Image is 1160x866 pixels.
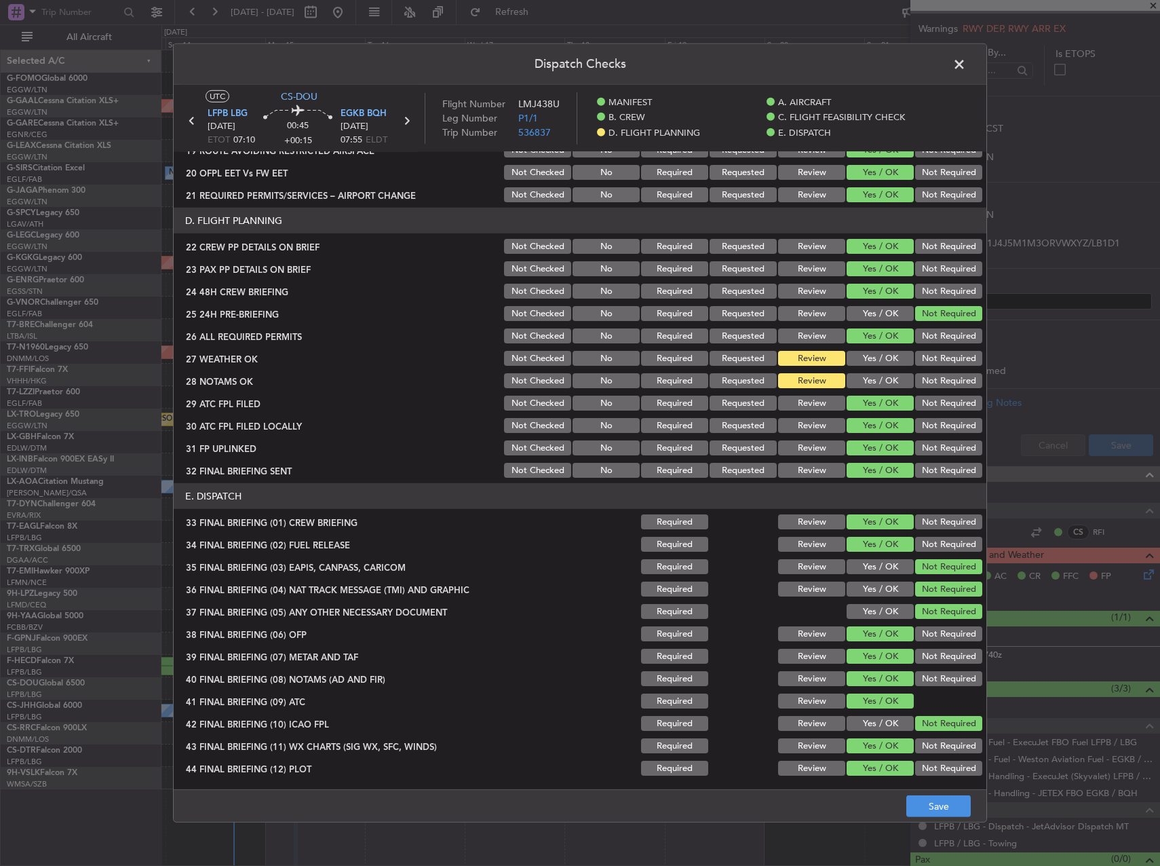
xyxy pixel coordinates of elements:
[915,559,982,574] button: Not Required
[915,716,982,731] button: Not Required
[847,165,914,180] button: Yes / OK
[847,440,914,455] button: Yes / OK
[847,649,914,664] button: Yes / OK
[915,604,982,619] button: Not Required
[847,537,914,552] button: Yes / OK
[915,284,982,299] button: Not Required
[915,261,982,276] button: Not Required
[847,351,914,366] button: Yes / OK
[847,761,914,776] button: Yes / OK
[915,761,982,776] button: Not Required
[847,604,914,619] button: Yes / OK
[847,396,914,411] button: Yes / OK
[915,649,982,664] button: Not Required
[915,537,982,552] button: Not Required
[847,239,914,254] button: Yes / OK
[915,626,982,641] button: Not Required
[915,187,982,202] button: Not Required
[915,373,982,388] button: Not Required
[915,418,982,433] button: Not Required
[915,306,982,321] button: Not Required
[847,738,914,753] button: Yes / OK
[847,463,914,478] button: Yes / OK
[847,716,914,731] button: Yes / OK
[174,44,986,85] header: Dispatch Checks
[847,559,914,574] button: Yes / OK
[847,582,914,597] button: Yes / OK
[847,373,914,388] button: Yes / OK
[915,671,982,686] button: Not Required
[847,328,914,343] button: Yes / OK
[847,418,914,433] button: Yes / OK
[847,694,914,709] button: Yes / OK
[847,671,914,686] button: Yes / OK
[847,284,914,299] button: Yes / OK
[915,396,982,411] button: Not Required
[847,187,914,202] button: Yes / OK
[915,582,982,597] button: Not Required
[915,351,982,366] button: Not Required
[915,440,982,455] button: Not Required
[906,795,971,817] button: Save
[847,626,914,641] button: Yes / OK
[915,738,982,753] button: Not Required
[915,514,982,529] button: Not Required
[847,514,914,529] button: Yes / OK
[915,463,982,478] button: Not Required
[847,306,914,321] button: Yes / OK
[915,165,982,180] button: Not Required
[847,261,914,276] button: Yes / OK
[915,328,982,343] button: Not Required
[915,239,982,254] button: Not Required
